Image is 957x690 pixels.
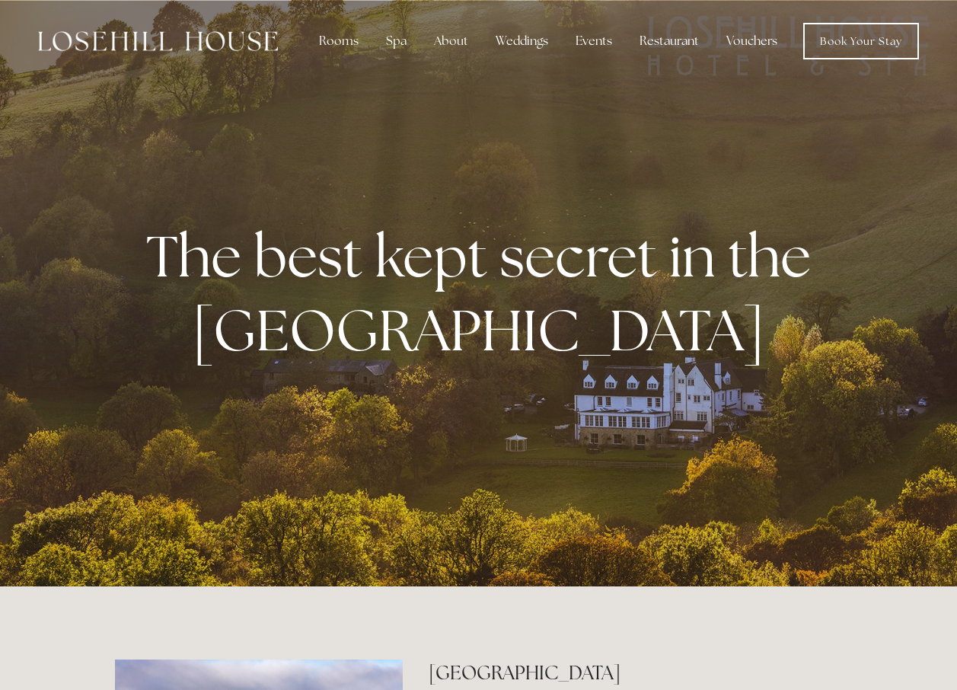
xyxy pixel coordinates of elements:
a: Book Your Stay [803,23,919,59]
div: Spa [374,26,419,56]
div: Events [563,26,624,56]
h2: [GEOGRAPHIC_DATA] [429,660,842,686]
strong: The best kept secret in the [GEOGRAPHIC_DATA] [146,219,823,368]
div: Weddings [483,26,560,56]
a: Vouchers [714,26,790,56]
div: About [422,26,480,56]
img: Losehill House [38,31,278,51]
div: Restaurant [627,26,711,56]
div: Rooms [307,26,371,56]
